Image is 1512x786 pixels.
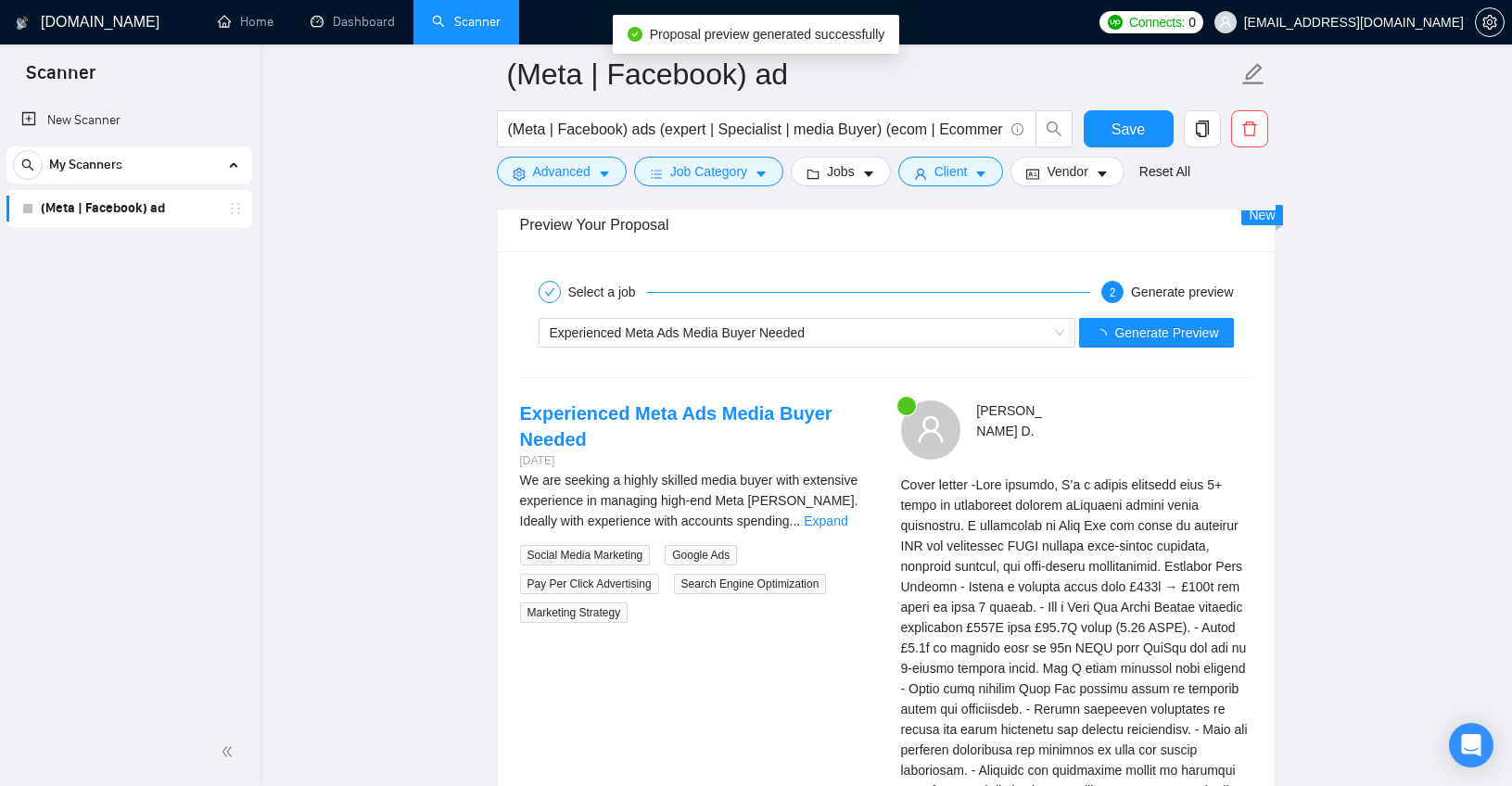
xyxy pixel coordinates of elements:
span: info-circle [1011,123,1023,135]
img: upwork-logo.png [1108,15,1123,30]
input: Scanner name... [507,51,1238,97]
span: 0 [1188,12,1196,32]
span: My Scanners [49,146,122,184]
div: Open Intercom Messenger [1449,723,1493,767]
span: Search Engine Optimization [674,574,827,594]
span: loading [1094,329,1114,342]
button: search [13,150,43,180]
div: We are seeking a highly skilled media buyer with extensive experience in managing high-end Meta a... [520,470,871,531]
span: edit [1241,62,1265,86]
span: 2 [1110,286,1116,299]
a: Reset All [1139,161,1190,182]
span: Client [934,161,968,182]
span: Marketing Strategy [520,602,629,623]
span: copy [1185,120,1220,137]
button: userClientcaret-down [898,157,1004,186]
span: New [1249,208,1275,222]
span: We are seeking a highly skilled media buyer with extensive experience in managing high-end Meta [... [520,473,858,528]
span: caret-down [862,167,875,181]
span: ... [790,513,801,528]
span: holder [228,201,243,216]
img: logo [16,8,29,38]
span: [PERSON_NAME] D . [976,403,1042,438]
span: search [1036,120,1072,137]
div: [DATE] [520,452,871,470]
span: Connects: [1129,12,1185,32]
div: Preview Your Proposal [520,198,1252,251]
span: search [14,158,42,171]
button: Save [1084,110,1174,147]
span: check-circle [628,27,642,42]
span: Advanced [533,161,591,182]
span: Scanner [11,59,110,98]
button: barsJob Categorycaret-down [634,157,783,186]
div: Select a job [568,281,647,303]
input: Search Freelance Jobs... [508,118,1003,141]
span: idcard [1026,167,1039,181]
button: delete [1231,110,1268,147]
span: Job Category [670,161,747,182]
span: Proposal preview generated successfully [650,27,885,42]
button: settingAdvancedcaret-down [497,157,627,186]
span: setting [513,167,526,181]
span: user [914,167,927,181]
li: New Scanner [6,102,252,139]
li: My Scanners [6,146,252,227]
span: user [916,414,946,444]
button: setting [1475,7,1505,37]
span: bars [650,167,663,181]
a: dashboardDashboard [311,14,395,30]
span: double-left [221,742,239,761]
button: Generate Preview [1079,318,1233,348]
button: folderJobscaret-down [791,157,891,186]
span: caret-down [974,167,987,181]
span: caret-down [1096,167,1109,181]
span: Google Ads [665,545,737,565]
a: homeHome [218,14,273,30]
span: caret-down [755,167,768,181]
span: delete [1232,120,1267,137]
button: search [1036,110,1073,147]
span: Social Media Marketing [520,545,651,565]
button: copy [1184,110,1221,147]
span: user [1219,16,1232,29]
span: Save [1112,118,1145,141]
span: Experienced Meta Ads Media Buyer Needed [550,325,806,340]
a: (Meta | Facebook) ad [41,190,217,227]
span: caret-down [598,167,611,181]
span: Pay Per Click Advertising [520,574,659,594]
a: Expand [804,513,847,528]
button: idcardVendorcaret-down [1010,157,1124,186]
span: folder [807,167,820,181]
span: Vendor [1047,161,1087,182]
span: setting [1476,15,1504,30]
a: searchScanner [432,14,501,30]
a: setting [1475,15,1505,30]
span: Jobs [827,161,855,182]
span: check [544,286,555,298]
a: New Scanner [21,102,237,139]
div: Generate preview [1131,281,1234,303]
a: Experienced Meta Ads Media Buyer Needed [520,403,832,450]
span: Generate Preview [1114,323,1218,343]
